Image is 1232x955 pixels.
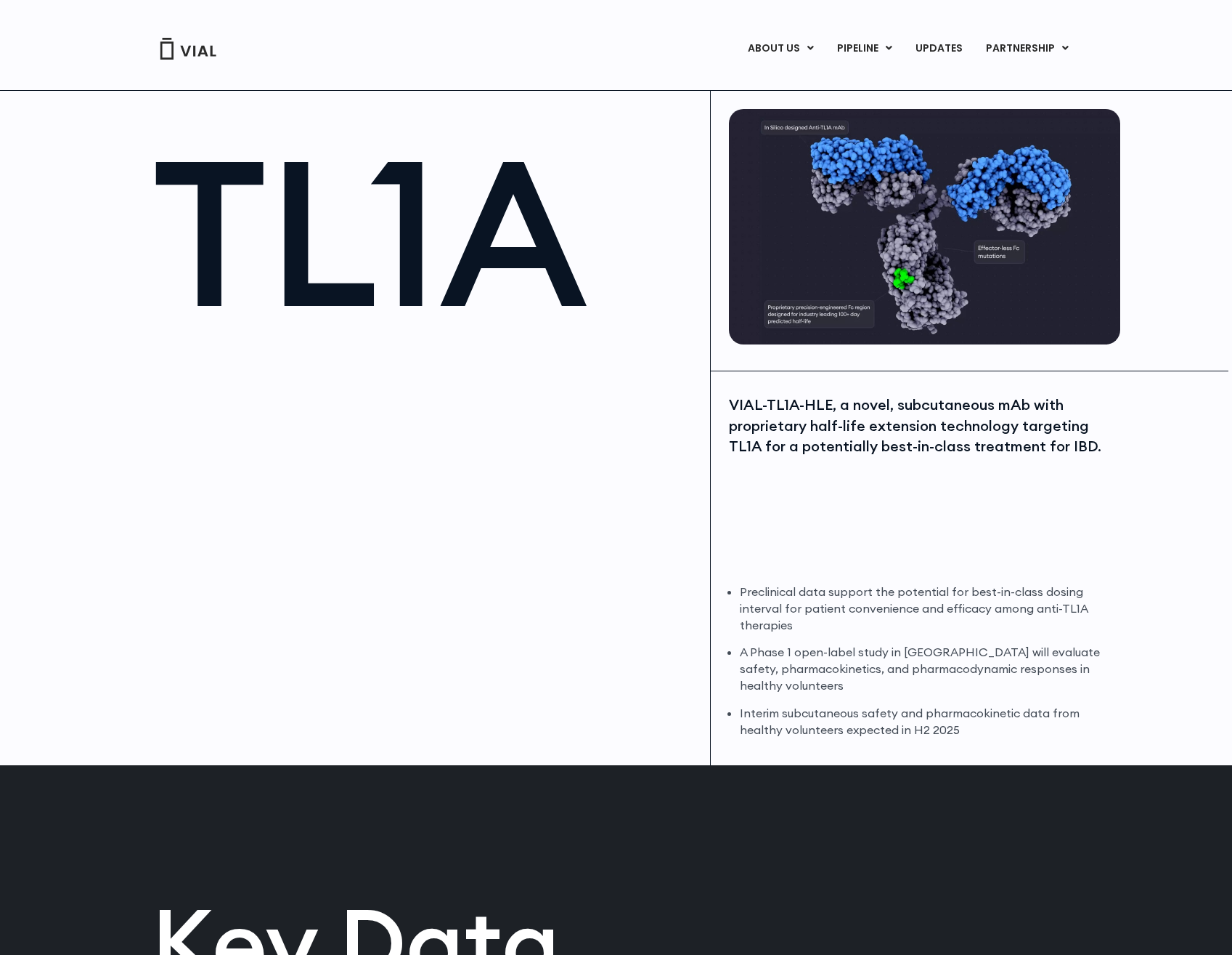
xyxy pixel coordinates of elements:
img: TL1A antibody diagram. [729,109,1120,344]
a: PARTNERSHIPMenu Toggle [974,36,1080,61]
li: A Phase 1 open-label study in [GEOGRAPHIC_DATA] will evaluate safety, pharmacokinetics, and pharm... [740,644,1117,694]
li: Preclinical data support the potential for best-in-class dosing interval for patient convenience ... [740,584,1117,634]
li: Interim subcutaneous safety and pharmacokinetic data from healthy volunteers expected in H2 2025 [740,705,1117,738]
a: PIPELINEMenu Toggle [825,36,903,61]
a: ABOUT USMenu Toggle [736,36,825,61]
h1: TL1A [152,131,696,334]
div: VIAL-TL1A-HLE, a novel, subcutaneous mAb with proprietary half-life extension technology targetin... [729,395,1117,457]
a: UPDATES [904,36,974,61]
img: Vial Logo [159,38,217,60]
